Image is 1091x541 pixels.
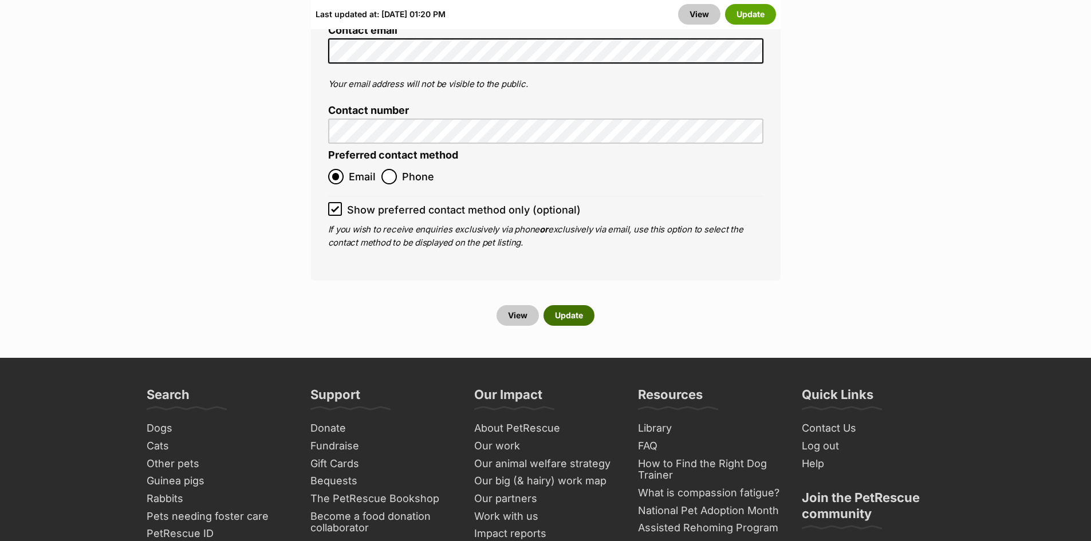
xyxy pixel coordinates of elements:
a: Guinea pigs [142,472,294,490]
a: Library [633,420,786,437]
button: Update [543,305,594,326]
div: Last updated at: [DATE] 01:20 PM [316,4,446,25]
a: What is compassion fatigue? [633,484,786,502]
span: Phone [402,169,434,184]
a: Work with us [470,508,622,526]
a: Dogs [142,420,294,437]
a: Help [797,455,950,473]
button: Update [725,4,776,25]
h3: Our Impact [474,386,542,409]
h3: Join the PetRescue community [802,489,945,528]
span: Show preferred contact method only (optional) [347,202,581,218]
h3: Support [310,386,360,409]
label: Contact email [328,25,763,37]
a: Our animal welfare strategy [470,455,622,473]
a: View [678,4,720,25]
h3: Resources [638,386,703,409]
label: Preferred contact method [328,149,458,161]
h3: Search [147,386,190,409]
a: Gift Cards [306,455,458,473]
p: If you wish to receive enquiries exclusively via phone exclusively via email, use this option to ... [328,223,763,249]
a: Other pets [142,455,294,473]
p: Your email address will not be visible to the public. [328,78,763,91]
a: Assisted Rehoming Program [633,519,786,537]
a: Our big (& hairy) work map [470,472,622,490]
a: Cats [142,437,294,455]
a: View [497,305,539,326]
a: FAQ [633,437,786,455]
b: or [539,224,548,235]
a: Fundraise [306,437,458,455]
a: Become a food donation collaborator [306,508,458,537]
a: Our work [470,437,622,455]
a: Rabbits [142,490,294,508]
h3: Quick Links [802,386,873,409]
a: Donate [306,420,458,437]
label: Contact number [328,105,763,117]
a: How to Find the Right Dog Trainer [633,455,786,484]
span: Email [349,169,376,184]
a: Contact Us [797,420,950,437]
a: Our partners [470,490,622,508]
a: Pets needing foster care [142,508,294,526]
a: About PetRescue [470,420,622,437]
a: Bequests [306,472,458,490]
a: National Pet Adoption Month [633,502,786,520]
a: Log out [797,437,950,455]
a: The PetRescue Bookshop [306,490,458,508]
